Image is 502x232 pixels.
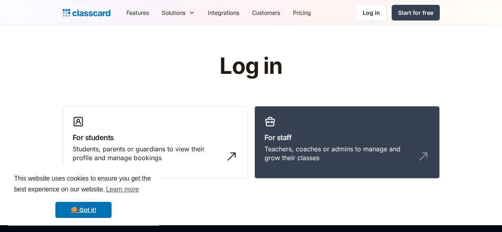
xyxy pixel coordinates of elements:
[246,4,287,22] a: Customers
[264,132,430,143] h3: For staff
[6,166,161,226] div: cookieconsent
[55,202,112,218] a: dismiss cookie message
[264,144,414,163] div: Teachers, coaches or admins to manage and grow their classes
[120,4,155,22] a: Features
[356,4,387,21] a: Log in
[287,4,317,22] a: Pricing
[398,8,433,17] div: Start for free
[363,8,380,17] div: Log in
[73,144,222,163] div: Students, parents or guardians to view their profile and manage bookings
[392,5,440,20] a: Start for free
[254,106,440,179] a: For staffTeachers, coaches or admins to manage and grow their classes
[14,174,153,195] span: This website uses cookies to ensure you get the best experience on our website.
[63,106,248,179] a: For studentsStudents, parents or guardians to view their profile and manage bookings
[155,4,201,22] div: Solutions
[105,183,140,195] a: learn more about cookies
[73,132,238,143] h3: For students
[201,4,246,22] a: Integrations
[63,7,110,18] a: home
[124,54,378,79] h1: Log in
[162,8,185,17] div: Solutions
